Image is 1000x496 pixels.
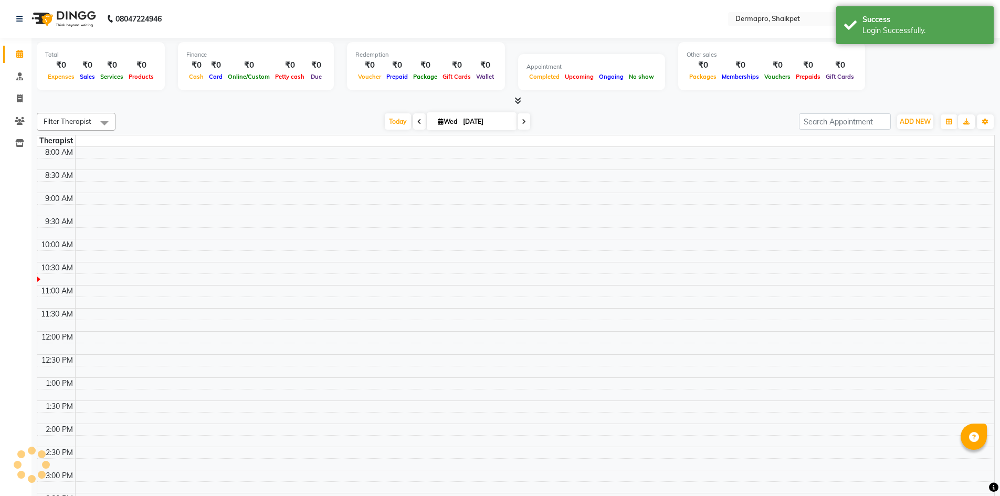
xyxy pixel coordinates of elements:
[793,73,823,80] span: Prepaids
[596,73,626,80] span: Ongoing
[39,355,75,366] div: 12:30 PM
[440,59,473,71] div: ₹0
[308,73,324,80] span: Due
[45,73,77,80] span: Expenses
[77,73,98,80] span: Sales
[900,118,931,125] span: ADD NEW
[793,59,823,71] div: ₹0
[126,59,156,71] div: ₹0
[440,73,473,80] span: Gift Cards
[44,424,75,435] div: 2:00 PM
[355,50,497,59] div: Redemption
[27,4,99,34] img: logo
[719,73,762,80] span: Memberships
[384,59,410,71] div: ₹0
[687,59,719,71] div: ₹0
[186,50,325,59] div: Finance
[473,59,497,71] div: ₹0
[527,62,657,71] div: Appointment
[823,59,857,71] div: ₹0
[225,59,272,71] div: ₹0
[77,59,98,71] div: ₹0
[410,73,440,80] span: Package
[206,59,225,71] div: ₹0
[762,73,793,80] span: Vouchers
[307,59,325,71] div: ₹0
[410,59,440,71] div: ₹0
[897,114,933,129] button: ADD NEW
[45,50,156,59] div: Total
[626,73,657,80] span: No show
[44,470,75,481] div: 3:00 PM
[384,73,410,80] span: Prepaid
[186,59,206,71] div: ₹0
[460,114,512,130] input: 2025-09-03
[862,14,986,25] div: Success
[473,73,497,80] span: Wallet
[37,135,75,146] div: Therapist
[45,59,77,71] div: ₹0
[527,73,562,80] span: Completed
[435,118,460,125] span: Wed
[43,147,75,158] div: 8:00 AM
[43,170,75,181] div: 8:30 AM
[44,401,75,412] div: 1:30 PM
[126,73,156,80] span: Products
[272,59,307,71] div: ₹0
[43,193,75,204] div: 9:00 AM
[272,73,307,80] span: Petty cash
[44,447,75,458] div: 2:30 PM
[562,73,596,80] span: Upcoming
[225,73,272,80] span: Online/Custom
[39,309,75,320] div: 11:30 AM
[43,216,75,227] div: 9:30 AM
[39,262,75,273] div: 10:30 AM
[206,73,225,80] span: Card
[39,239,75,250] div: 10:00 AM
[385,113,411,130] span: Today
[98,73,126,80] span: Services
[98,59,126,71] div: ₹0
[186,73,206,80] span: Cash
[115,4,162,34] b: 08047224946
[762,59,793,71] div: ₹0
[39,332,75,343] div: 12:00 PM
[823,73,857,80] span: Gift Cards
[44,117,91,125] span: Filter Therapist
[39,286,75,297] div: 11:00 AM
[719,59,762,71] div: ₹0
[687,73,719,80] span: Packages
[355,59,384,71] div: ₹0
[799,113,891,130] input: Search Appointment
[355,73,384,80] span: Voucher
[687,50,857,59] div: Other sales
[44,378,75,389] div: 1:00 PM
[862,25,986,36] div: Login Successfully.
